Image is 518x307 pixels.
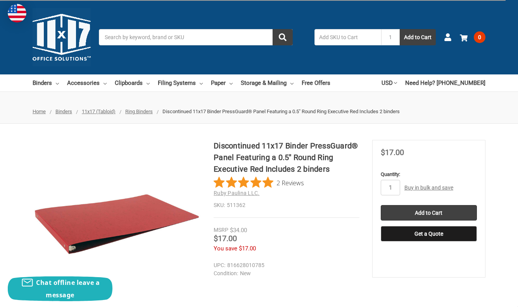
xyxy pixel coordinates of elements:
[67,74,107,91] a: Accessories
[55,109,72,114] a: Binders
[460,27,485,47] a: 0
[214,245,237,252] span: You save
[241,74,294,91] a: Storage & Mailing
[214,177,304,188] button: Rated 5 out of 5 stars from 2 reviews. Jump to reviews.
[33,74,59,91] a: Binders
[8,4,26,22] img: duty and tax information for United States
[8,276,112,301] button: Chat offline leave a message
[214,269,356,278] dd: New
[405,74,485,91] a: Need Help? [PHONE_NUMBER]
[239,245,256,252] span: $17.00
[33,109,46,114] a: Home
[382,74,397,91] a: USD
[400,29,436,45] button: Add to Cart
[33,8,91,66] img: 11x17.com
[302,74,330,91] a: Free Offers
[162,109,400,114] span: Discontinued 11x17 Binder PressGuard® Panel Featuring a 0.5" Round Ring Executive Red Includes 2 ...
[158,74,203,91] a: Filing Systems
[214,190,259,196] a: Ruby Paulina LLC.
[276,177,304,188] span: 2 Reviews
[214,269,238,278] dt: Condition:
[214,261,225,269] dt: UPC:
[474,31,485,43] span: 0
[214,201,225,209] dt: SKU:
[381,226,477,241] button: Get a Quote
[36,278,100,299] span: Chat offline leave a message
[214,140,359,175] h1: Discontinued 11x17 Binder PressGuard® Panel Featuring a 0.5" Round Ring Executive Red Includes 2 ...
[211,74,233,91] a: Paper
[214,226,228,234] div: MSRP
[381,148,404,157] span: $17.00
[125,109,153,114] a: Ring Binders
[214,234,237,243] span: $17.00
[214,201,359,209] dd: 511362
[99,29,293,45] input: Search by keyword, brand or SKU
[381,171,477,178] label: Quantity:
[381,205,477,221] input: Add to Cart
[230,227,247,234] span: $34.00
[404,185,453,191] a: Buy in bulk and save
[115,74,150,91] a: Clipboards
[214,261,356,269] dd: 816628010785
[82,109,116,114] a: 11x17 (Tabloid)
[314,29,381,45] input: Add SKU to Cart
